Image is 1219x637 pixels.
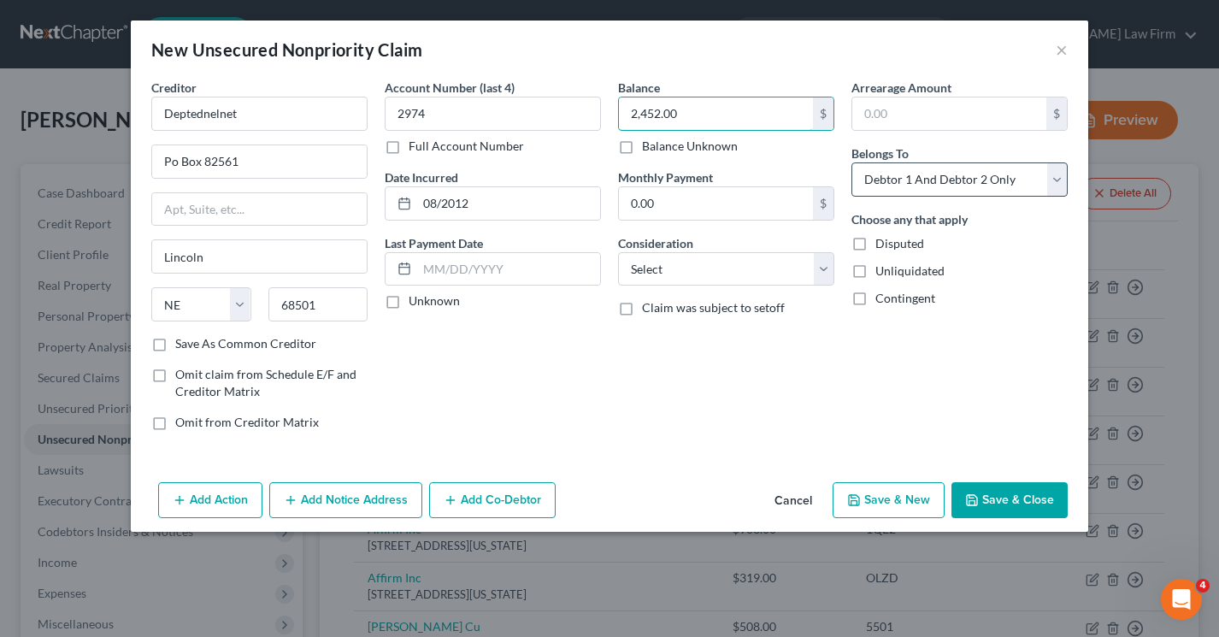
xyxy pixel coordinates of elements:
[618,168,713,186] label: Monthly Payment
[151,80,197,95] span: Creditor
[429,482,556,518] button: Add Co-Debtor
[268,287,368,321] input: Enter zip...
[152,193,367,226] input: Apt, Suite, etc...
[409,138,524,155] label: Full Account Number
[158,482,262,518] button: Add Action
[1046,97,1067,130] div: $
[385,79,515,97] label: Account Number (last 4)
[619,97,813,130] input: 0.00
[269,482,422,518] button: Add Notice Address
[385,168,458,186] label: Date Incurred
[642,300,785,315] span: Claim was subject to setoff
[1056,39,1068,60] button: ×
[618,79,660,97] label: Balance
[175,335,316,352] label: Save As Common Creditor
[813,97,833,130] div: $
[875,291,935,305] span: Contingent
[851,146,909,161] span: Belongs To
[175,415,319,429] span: Omit from Creditor Matrix
[409,292,460,310] label: Unknown
[813,187,833,220] div: $
[951,482,1068,518] button: Save & Close
[152,145,367,178] input: Enter address...
[619,187,813,220] input: 0.00
[852,97,1046,130] input: 0.00
[417,253,600,286] input: MM/DD/YYYY
[875,263,945,278] span: Unliquidated
[175,367,356,398] span: Omit claim from Schedule E/F and Creditor Matrix
[642,138,738,155] label: Balance Unknown
[1196,579,1210,593] span: 4
[851,79,951,97] label: Arrearage Amount
[385,234,483,252] label: Last Payment Date
[761,484,826,518] button: Cancel
[1161,579,1202,620] iframe: Intercom live chat
[618,234,693,252] label: Consideration
[151,38,422,62] div: New Unsecured Nonpriority Claim
[152,240,367,273] input: Enter city...
[875,236,924,251] span: Disputed
[833,482,945,518] button: Save & New
[385,97,601,131] input: XXXX
[417,187,600,220] input: MM/DD/YYYY
[151,97,368,131] input: Search creditor by name...
[851,210,968,228] label: Choose any that apply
